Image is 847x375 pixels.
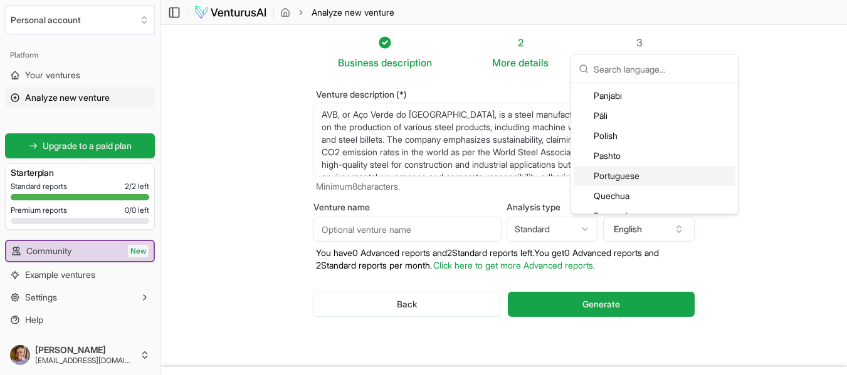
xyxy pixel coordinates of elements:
[25,91,110,104] span: Analyze new venture
[574,106,735,126] div: Pāli
[280,6,394,19] nav: breadcrumb
[518,56,549,69] span: details
[5,65,155,85] a: Your ventures
[5,88,155,108] a: Analyze new venture
[574,166,735,186] div: Portuguese
[6,241,154,261] a: CommunityNew
[313,217,502,242] input: Optional venture name
[125,205,149,215] span: 0 / 0 left
[11,205,67,215] span: Premium reports
[125,182,149,192] span: 2 / 2 left
[5,310,155,330] a: Help
[574,206,735,226] div: Romansh
[574,86,735,106] div: Panjabi
[128,245,149,257] span: New
[5,133,155,158] a: Upgrade to a paid plan
[381,56,432,69] span: description
[508,292,694,317] button: Generate
[574,186,735,206] div: Quechua
[35,356,135,366] span: [EMAIL_ADDRESS][DOMAIN_NAME]
[433,260,595,270] a: Click here to get more Advanced reports.
[492,55,516,70] span: More
[313,203,502,212] label: Venture name
[5,340,155,370] button: [PERSON_NAME][EMAIL_ADDRESS][DOMAIN_NAME]
[5,265,155,285] a: Example ventures
[594,55,730,83] input: Search language...
[11,182,67,192] span: Standard reports
[492,35,549,50] div: 2
[25,291,57,304] span: Settings
[313,247,695,272] p: You have 0 Advanced reports and 2 Standard reports left. Y ou get 0 Advanced reports and 2 Standa...
[5,5,155,35] button: Select an organization
[11,167,149,179] h3: Starter plan
[603,217,695,242] button: English
[25,269,95,281] span: Example ventures
[609,35,670,50] div: 3
[582,298,620,311] span: Generate
[313,103,695,177] textarea: AVB, or Aço Verde do [GEOGRAPHIC_DATA], is a steel manufacturing company that focuses on the prod...
[10,345,30,365] img: ACg8ocIP-MraNYBF5sekJc0F9koCnPetG06Hk9D7DFBdN9wd3HnP_lR1=s96-c
[25,314,43,326] span: Help
[313,292,501,317] button: Back
[25,69,80,81] span: Your ventures
[316,180,400,193] span: Minimum 8 characters.
[574,146,735,166] div: Pashto
[35,344,135,356] span: [PERSON_NAME]
[194,5,267,20] img: logo
[507,203,598,212] label: Analysis type
[5,287,155,307] button: Settings
[338,55,379,70] span: Business
[43,140,132,152] span: Upgrade to a paid plan
[26,245,71,257] span: Community
[5,45,155,65] div: Platform
[313,90,695,99] label: Venture description (*)
[574,126,735,146] div: Polish
[312,6,394,19] span: Analyze new venture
